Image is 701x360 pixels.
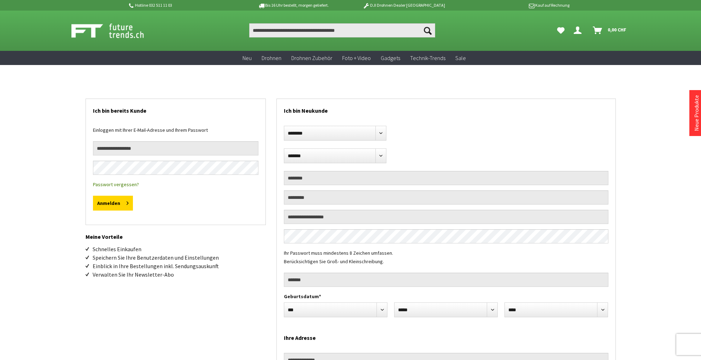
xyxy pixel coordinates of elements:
[93,126,258,141] div: Einloggen mit Ihrer E-Mail-Adresse und Ihrem Passwort
[554,23,568,37] a: Meine Favoriten
[86,225,266,241] h2: Meine Vorteile
[93,262,266,270] li: Einblick in Ihre Bestellungen inkl. Sendungsauskunft
[608,24,626,35] span: 0,00 CHF
[342,54,371,61] span: Foto + Video
[286,51,337,65] a: Drohnen Zubehör
[450,51,471,65] a: Sale
[238,1,349,10] p: Bis 16 Uhr bestellt, morgen geliefert.
[571,23,587,37] a: Hi, Philippe - Dein Konto
[128,1,238,10] p: Hotline 032 511 11 03
[93,270,266,279] li: Verwalten Sie Ihr Newsletter-Abo
[93,99,258,119] h2: Ich bin bereits Kunde
[381,54,400,61] span: Gadgets
[93,181,139,188] a: Passwort vergessen?
[284,249,608,273] div: Ihr Passwort muss mindestens 8 Zeichen umfassen. Berücksichtigen Sie Groß- und Kleinschreibung.
[405,51,450,65] a: Technik-Trends
[262,54,281,61] span: Drohnen
[284,326,608,346] h2: Ihre Adresse
[410,54,445,61] span: Technik-Trends
[257,51,286,65] a: Drohnen
[420,23,435,37] button: Suchen
[291,54,332,61] span: Drohnen Zubehör
[459,1,569,10] p: Kauf auf Rechnung
[238,51,257,65] a: Neu
[71,22,159,40] img: Shop Futuretrends - zur Startseite wechseln
[376,51,405,65] a: Gadgets
[590,23,630,37] a: Warenkorb
[93,253,266,262] li: Speichern Sie Ihre Benutzerdaten und Einstellungen
[284,292,608,301] label: Geburtsdatum*
[93,196,133,211] button: Anmelden
[243,54,252,61] span: Neu
[349,1,459,10] p: DJI Drohnen Dealer [GEOGRAPHIC_DATA]
[693,95,700,131] a: Neue Produkte
[455,54,466,61] span: Sale
[93,245,266,253] li: Schnelles Einkaufen
[249,23,435,37] input: Produkt, Marke, Kategorie, EAN, Artikelnummer…
[337,51,376,65] a: Foto + Video
[284,99,608,119] h2: Ich bin Neukunde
